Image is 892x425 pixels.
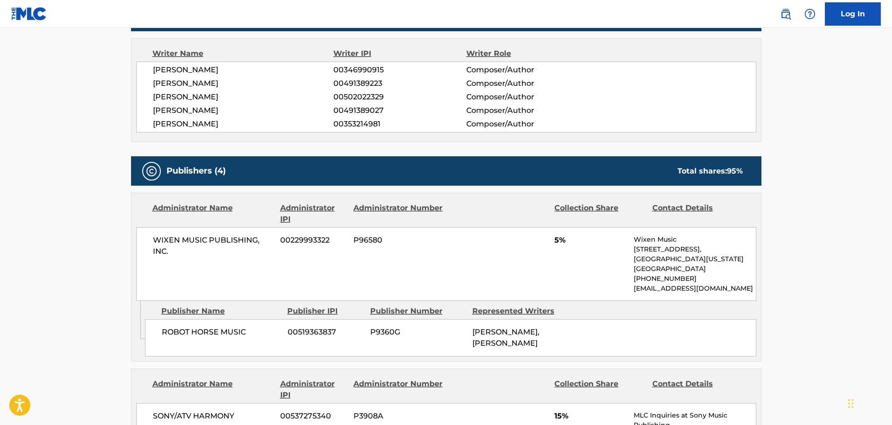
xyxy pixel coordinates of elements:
span: 00229993322 [280,235,346,246]
div: Help [801,5,819,23]
div: Contact Details [652,378,743,401]
span: 00353214981 [333,118,466,130]
span: WIXEN MUSIC PUBLISHING, INC. [153,235,274,257]
p: [GEOGRAPHIC_DATA][US_STATE] [634,254,755,264]
span: Composer/Author [466,118,587,130]
p: Wixen Music [634,235,755,244]
span: 15% [554,411,627,422]
div: Administrator IPI [280,202,346,225]
span: 5% [554,235,627,246]
div: Administrator Number [353,202,444,225]
img: search [780,8,791,20]
span: P96580 [353,235,444,246]
div: Collection Share [554,202,645,225]
img: help [804,8,816,20]
span: [PERSON_NAME] [153,105,334,116]
div: Administrator Name [152,202,273,225]
span: SONY/ATV HARMONY [153,411,274,422]
span: 00491389223 [333,78,466,89]
div: Writer Name [152,48,334,59]
p: [STREET_ADDRESS], [634,244,755,254]
div: Publisher IPI [287,306,363,317]
div: Collection Share [554,378,645,401]
span: Composer/Author [466,105,587,116]
span: 00537275340 [280,411,346,422]
span: 00502022329 [333,91,466,103]
span: 00346990915 [333,64,466,76]
div: Publisher Name [161,306,280,317]
div: Administrator Number [353,378,444,401]
a: Public Search [776,5,795,23]
div: Administrator Name [152,378,273,401]
span: 95 % [727,167,743,175]
span: Composer/Author [466,78,587,89]
span: ROBOT HORSE MUSIC [162,327,281,338]
img: MLC Logo [11,7,47,21]
span: [PERSON_NAME] [153,91,334,103]
span: [PERSON_NAME], [PERSON_NAME] [472,327,539,348]
span: [PERSON_NAME] [153,78,334,89]
img: Publishers [146,166,157,177]
a: Log In [825,2,881,26]
div: Contact Details [652,202,743,225]
p: [GEOGRAPHIC_DATA] [634,264,755,274]
span: P9360G [370,327,465,338]
div: Total shares: [678,166,743,177]
div: Represented Writers [472,306,567,317]
span: [PERSON_NAME] [153,64,334,76]
div: Administrator IPI [280,378,346,401]
div: Publisher Number [370,306,465,317]
div: Writer IPI [333,48,466,59]
span: Composer/Author [466,64,587,76]
span: [PERSON_NAME] [153,118,334,130]
span: 00519363837 [288,327,363,338]
div: Drag [848,390,854,418]
span: Composer/Author [466,91,587,103]
span: 00491389027 [333,105,466,116]
span: P3908A [353,411,444,422]
h5: Publishers (4) [166,166,226,176]
p: [EMAIL_ADDRESS][DOMAIN_NAME] [634,284,755,293]
div: Writer Role [466,48,587,59]
p: [PHONE_NUMBER] [634,274,755,284]
iframe: Chat Widget [845,380,892,425]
